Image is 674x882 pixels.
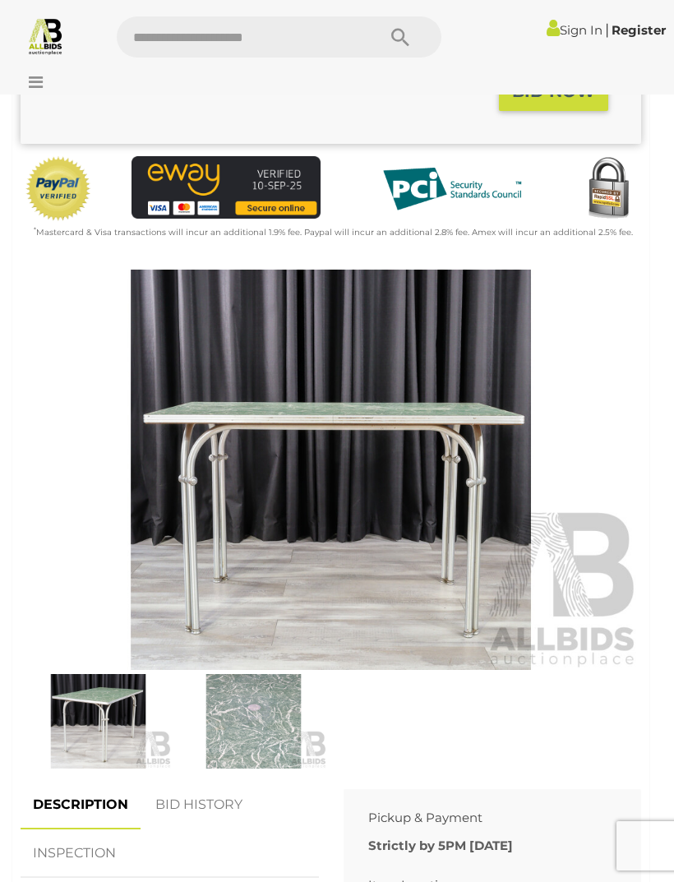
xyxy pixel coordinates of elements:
img: Secured by Rapid SSL [575,156,641,222]
a: INSPECTION [21,829,128,878]
a: DESCRIPTION [21,781,141,829]
small: Mastercard & Visa transactions will incur an additional 1.9% fee. Paypal will incur an additional... [34,227,633,238]
img: Formica Top Kitchen Table with Aluminium Pipe Base by Warren McArthur [21,270,641,670]
img: eWAY Payment Gateway [132,156,321,219]
b: Strictly by 5PM [DATE] [368,838,513,853]
a: Register [612,22,666,38]
a: BID HISTORY [143,781,255,829]
img: Formica Top Kitchen Table with Aluminium Pipe Base by Warren McArthur [180,674,327,769]
span: | [605,21,609,39]
img: PCI DSS compliant [370,156,534,222]
img: Official PayPal Seal [25,156,92,222]
img: Allbids.com.au [26,16,65,55]
img: Formica Top Kitchen Table with Aluminium Pipe Base by Warren McArthur [25,674,172,769]
button: Search [359,16,441,58]
a: Sign In [547,22,602,38]
h2: Pickup & Payment [368,811,617,825]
